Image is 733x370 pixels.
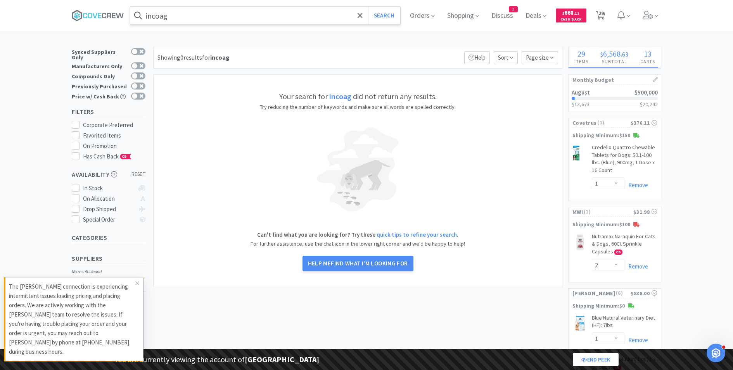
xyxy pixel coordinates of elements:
button: Help mefind what I'm looking for [303,256,413,271]
strong: incoag [210,53,230,61]
div: In Stock [83,184,135,193]
h4: Items [569,58,595,65]
span: CB [615,250,622,255]
div: $376.11 [631,119,657,127]
span: 13 [644,49,652,59]
p: Try reducing the number of keywords and make sure all words are spelled correctly. [242,103,474,111]
strong: [GEOGRAPHIC_DATA] [245,355,319,364]
span: Page size [522,51,558,64]
span: ( 1 ) [596,119,630,127]
span: 20,242 [643,101,658,108]
a: Remove [624,263,648,270]
h3: $ [640,102,658,107]
span: Sort [494,51,518,64]
span: Has Cash Back [83,153,131,160]
div: Previously Purchased [72,83,127,89]
div: $838.00 [631,289,657,298]
span: find what I'm looking for [331,260,408,267]
h5: Suppliers [72,254,145,263]
a: Remove [624,336,648,344]
a: Discuss1 [488,12,516,19]
p: Help [464,51,490,64]
a: 29 [593,13,609,20]
a: Blue Natural Veterinary Diet (HF): 7lbs [592,314,657,332]
a: Remove [624,181,648,189]
div: Synced Suppliers Only [72,48,127,60]
div: Compounds Only [72,72,127,79]
h5: Filters [72,107,145,116]
span: MWI [572,208,583,216]
span: reset [131,170,146,179]
p: You are currently viewing the account of [114,353,319,366]
h4: Carts [634,58,661,65]
p: For further assistance, use the chat icon in the lower right corner and we'd be happy to help! [242,239,474,248]
input: Search by item, sku, manufacturer, ingredient, size... [130,7,400,24]
img: db45b5dd77ef4c6da8b6e5d65bd8be64_386017.jpeg [572,316,588,331]
span: Covetrus [572,119,596,127]
span: ( 6 ) [615,289,631,297]
a: End Peek [573,353,619,366]
span: 1 [509,7,517,12]
span: 6,568 [603,49,621,59]
div: Corporate Preferred [83,120,146,130]
h2: August [572,89,590,95]
div: Showing 0 results [157,53,230,63]
span: for [202,53,230,61]
a: August$500,000$13,673$20,242 [569,85,661,112]
strong: Can't find what you are looking for? Try these . [257,231,458,238]
h5: Categories [72,233,145,242]
p: The [PERSON_NAME] connection is experiencing intermittent issues loading pricing and placing orde... [9,282,135,356]
span: $ [562,11,564,16]
span: Cash Back [560,17,582,22]
span: ( 1 ) [583,208,633,216]
span: [PERSON_NAME] [572,289,615,298]
div: Price w/ Cash Back [72,93,127,99]
span: 63 [622,50,628,58]
iframe: Intercom live chat [707,344,725,362]
img: 868b877fb8c74fc48728056354f79e3c_777170.png [572,145,580,161]
div: On Promotion [83,141,146,151]
span: CB [121,154,128,159]
p: Shipping Minimum: $0 [569,302,661,310]
img: 6aa6c7045389492d84107793fd0c0064.png [572,234,588,250]
div: On Allocation [83,194,135,203]
a: Nutramax Naraquin For Cats & Dogs, 60Ct Sprinkle Capsules CB [592,233,657,259]
span: $ [600,50,603,58]
p: Shipping Minimum: $150 [569,132,661,140]
span: $500,000 [634,89,658,96]
strong: incoag [329,91,351,101]
span: 29 [577,49,585,59]
div: Special Order [83,215,135,224]
h4: Subtotal [595,58,634,65]
div: Favorited Items [83,131,146,140]
button: Search [368,7,400,24]
span: 668 [562,9,579,16]
a: Credelio Quattro Chewable Tablets for Dogs: 50.1-100 lbs. (Blue), 900mg, 1 Dose x 16 Count [592,144,657,177]
span: . 11 [574,11,579,16]
span: $13,673 [572,101,590,108]
h5: Your search for did not return any results. [242,90,474,103]
div: Manufacturers Only [72,62,127,69]
p: Shipping Minimum: $100 [569,221,661,229]
a: quick tips to refine your search [377,231,457,238]
i: No results found [72,268,102,274]
img: blind-dog-light.png [315,111,401,227]
h5: Availability [72,170,145,179]
div: Drop Shipped [83,205,135,214]
div: $31.98 [633,208,657,216]
a: $668.11Cash Back [556,5,586,26]
h1: Monthly Budget [572,75,657,85]
div: . [595,50,634,58]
